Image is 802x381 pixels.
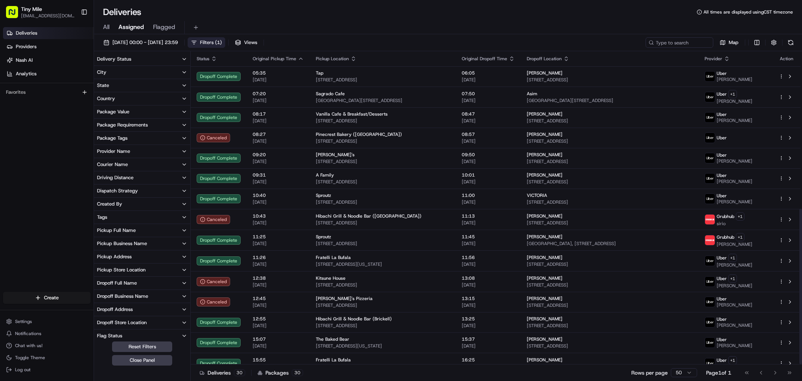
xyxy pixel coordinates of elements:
span: 12:38 [253,275,304,281]
img: uber-new-logo.jpeg [705,194,715,204]
span: 08:57 [462,131,515,137]
span: [PERSON_NAME] [717,117,752,123]
button: [EMAIL_ADDRESS][DOMAIN_NAME] [21,13,75,19]
span: [PERSON_NAME] [717,343,752,349]
button: Refresh [785,37,796,48]
div: City [97,69,106,76]
img: uber-new-logo.jpeg [705,277,715,287]
span: [STREET_ADDRESS] [316,138,450,144]
button: Country [94,92,190,105]
span: [STREET_ADDRESS] [527,138,693,144]
span: Log out [15,367,30,373]
span: Map [729,39,738,46]
span: [DATE] [253,158,304,165]
span: [PERSON_NAME] [717,178,752,184]
span: [STREET_ADDRESS] [316,179,450,185]
div: Created By [97,201,122,207]
span: [STREET_ADDRESS] [316,282,450,288]
span: 13:15 [462,296,515,302]
span: Uber [717,255,727,261]
div: Page 1 of 1 [706,369,731,376]
span: [STREET_ADDRESS] [527,158,693,165]
span: Hibachi Grill & Noodle Bar ([GEOGRAPHIC_DATA]) [316,213,421,219]
span: [STREET_ADDRESS][US_STATE] [316,364,450,370]
span: [STREET_ADDRESS] [316,199,450,205]
span: Uber [717,276,727,282]
span: Settings [15,319,32,325]
button: Flag Status [94,329,190,342]
button: Log out [3,364,91,375]
span: [DATE] [462,158,515,165]
span: [STREET_ADDRESS] [527,179,693,185]
span: Analytics [16,70,36,77]
span: [DATE] [253,364,304,370]
span: [DATE] [462,220,515,226]
button: [DATE] 00:00 - [DATE] 23:59 [100,37,181,48]
span: Toggle Theme [15,355,45,361]
span: [DATE] [253,323,304,329]
a: Nash AI [3,54,94,66]
span: Status [197,56,209,62]
button: Reset Filters [112,341,172,352]
button: Create [3,292,91,304]
div: Action [779,56,794,62]
span: Deliveries [16,30,37,37]
span: 05:35 [253,70,304,76]
span: 09:50 [462,152,515,158]
span: 09:20 [253,152,304,158]
span: [STREET_ADDRESS] [316,158,450,165]
span: Uber [717,316,727,322]
span: 15:37 [462,336,515,342]
span: [PERSON_NAME] [527,111,562,117]
a: Providers [3,41,94,53]
span: Uber [717,111,727,117]
span: 12:55 [253,316,304,322]
span: [PERSON_NAME] [527,172,562,178]
span: [STREET_ADDRESS] [316,302,450,308]
span: 10:43 [253,213,304,219]
div: Dropoff Full Name [97,280,137,287]
div: Driving Distance [97,174,133,181]
button: Filters(1) [188,37,225,48]
span: [GEOGRAPHIC_DATA][STREET_ADDRESS] [527,98,693,104]
div: Deliveries [200,369,245,376]
div: Dispatch Strategy [97,187,138,194]
span: [DATE] [253,77,304,83]
button: Canceled [197,133,230,142]
button: Notifications [3,328,91,339]
span: [PERSON_NAME]'s Pizzeria [316,296,373,302]
button: Views [232,37,261,48]
span: [STREET_ADDRESS] [527,364,693,370]
div: Country [97,95,115,102]
span: 11:56 [462,255,515,261]
span: [DATE] [462,179,515,185]
div: Pickup Address [97,253,132,260]
span: 07:20 [253,91,304,97]
img: uber-new-logo.jpeg [705,317,715,327]
span: Asim [527,91,537,97]
span: 08:17 [253,111,304,117]
span: [STREET_ADDRESS][US_STATE] [316,343,450,349]
span: [DATE] [462,199,515,205]
span: 11:13 [462,213,515,219]
span: [PERSON_NAME] [717,199,752,205]
span: 09:31 [253,172,304,178]
span: Chat with us! [15,343,42,349]
span: [PERSON_NAME]'s [316,152,355,158]
button: +1 [728,90,737,98]
span: [STREET_ADDRESS] [316,241,450,247]
span: [STREET_ADDRESS] [316,118,450,124]
span: Flagged [153,23,175,32]
div: Dropoff Business Name [97,293,148,300]
div: Pickup Business Name [97,240,147,247]
button: Driving Distance [94,171,190,184]
span: Filters [200,39,222,46]
span: 11:00 [462,192,515,198]
div: Package Requirements [97,122,148,128]
span: [GEOGRAPHIC_DATA], [STREET_ADDRESS] [527,241,693,247]
span: [PERSON_NAME] [527,316,562,322]
button: Canceled [197,277,230,286]
div: Package Tags [97,135,127,142]
div: Pickup Full Name [97,227,136,234]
